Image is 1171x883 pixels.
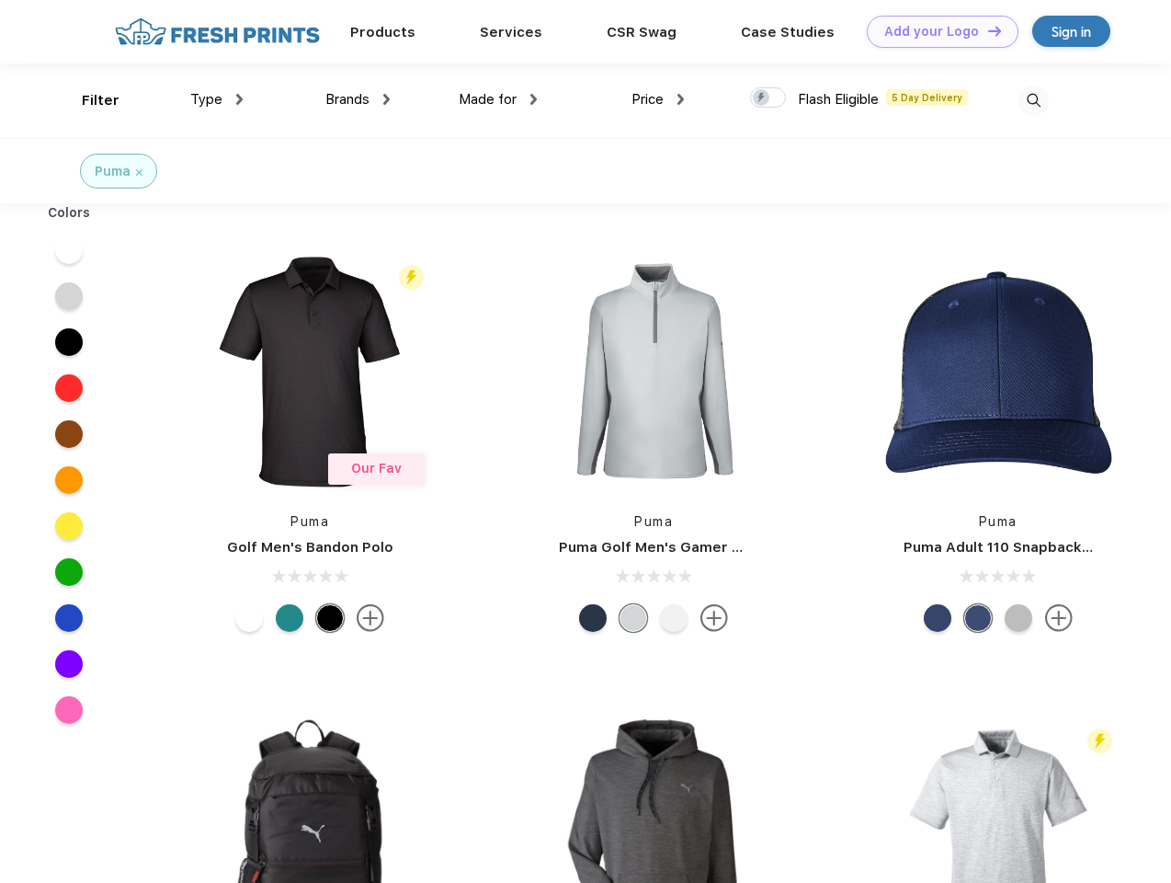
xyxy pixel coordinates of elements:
span: Type [190,91,222,108]
img: desktop_search.svg [1018,86,1049,116]
div: Puma [95,162,131,181]
div: Add your Logo [884,24,979,40]
img: DT [988,26,1001,36]
a: Puma [979,514,1018,529]
a: Puma [290,514,329,529]
div: Sign in [1052,21,1091,42]
img: func=resize&h=266 [876,249,1120,494]
div: Colors [34,203,105,223]
div: Puma Black [316,604,344,632]
div: Quarry with Brt Whit [1005,604,1032,632]
img: fo%20logo%202.webp [109,16,325,48]
span: Our Fav [351,461,402,476]
img: filter_cancel.svg [136,169,142,176]
img: dropdown.png [236,94,243,105]
div: High Rise [620,604,647,632]
img: dropdown.png [677,94,684,105]
span: Made for [459,91,517,108]
a: Puma [634,514,673,529]
a: Sign in [1032,16,1110,47]
img: more.svg [1045,604,1073,632]
img: more.svg [700,604,728,632]
span: 5 Day Delivery [886,89,968,106]
img: func=resize&h=266 [531,249,776,494]
img: func=resize&h=266 [188,249,432,494]
div: Green Lagoon [276,604,303,632]
a: Puma Golf Men's Gamer Golf Quarter-Zip [559,539,849,556]
img: flash_active_toggle.svg [399,265,424,290]
div: Filter [82,90,119,111]
span: Brands [325,91,369,108]
img: flash_active_toggle.svg [1087,728,1112,753]
span: Price [631,91,664,108]
div: Bright White [235,604,263,632]
a: Golf Men's Bandon Polo [227,539,393,556]
a: Products [350,24,415,40]
img: dropdown.png [530,94,537,105]
span: Flash Eligible [798,91,879,108]
div: Navy Blazer [579,604,607,632]
a: Services [480,24,542,40]
img: more.svg [357,604,384,632]
div: Bright White [660,604,688,632]
div: Peacoat with Qut Shd [924,604,951,632]
div: Peacoat Qut Shd [964,604,992,632]
img: dropdown.png [383,94,390,105]
a: CSR Swag [607,24,676,40]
